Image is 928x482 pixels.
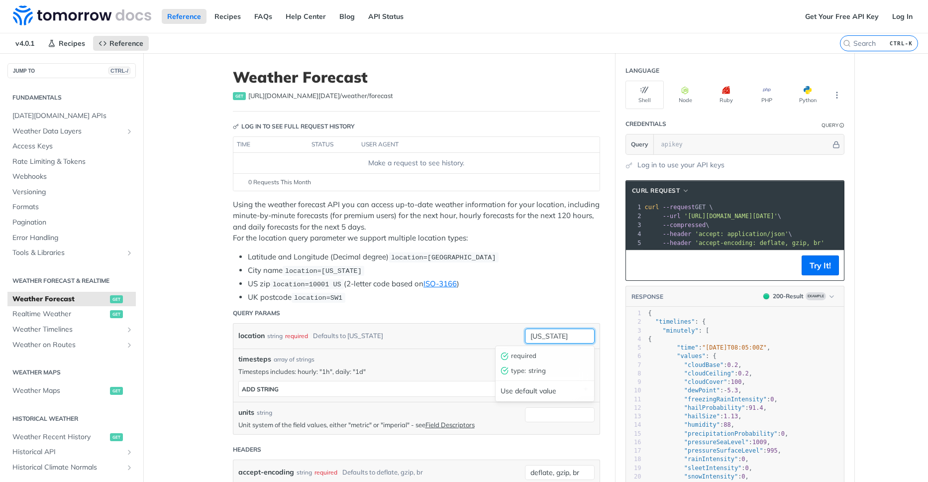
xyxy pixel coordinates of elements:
[110,387,123,395] span: get
[631,292,664,302] button: RESPONSE
[626,352,641,361] div: 6
[763,293,769,299] span: 200
[496,349,592,363] div: required
[626,447,641,455] div: 17
[648,353,717,360] span: : {
[501,366,509,374] span: valid
[501,352,509,360] span: valid
[626,327,641,335] div: 3
[684,473,738,480] span: "snowIntensity"
[684,387,720,394] span: "dewPoint"
[758,291,839,301] button: 200200-ResultExample
[648,456,749,463] span: : ,
[12,157,133,167] span: Rate Limiting & Tokens
[748,81,786,109] button: PHP
[238,354,271,364] span: timesteps
[12,248,123,258] span: Tools & Libraries
[626,230,643,239] div: 4
[233,68,600,86] h1: Weather Forecast
[727,387,738,394] span: 5.3
[7,245,136,260] a: Tools & LibrariesShow subpages for Tools & Libraries
[285,329,308,343] div: required
[280,9,331,24] a: Help Center
[829,88,844,103] button: More Languages
[770,396,774,403] span: 0
[645,222,710,229] span: \
[626,318,641,326] div: 2
[648,473,749,480] span: : ,
[109,39,143,48] span: Reference
[511,366,526,376] span: type :
[233,123,239,129] svg: Key
[233,445,261,454] div: Headers
[822,121,844,129] div: QueryInformation
[125,341,133,349] button: Show subpages for Weather on Routes
[731,378,742,385] span: 100
[7,215,136,230] a: Pagination
[108,67,130,75] span: CTRL-/
[887,38,915,48] kbd: CTRL-K
[248,278,600,290] li: US zip (2-letter code based on )
[695,240,825,246] span: 'accept-encoding: deflate, gzip, br'
[7,414,136,423] h2: Historical Weather
[648,378,745,385] span: : ,
[626,335,641,344] div: 4
[648,447,781,454] span: : ,
[626,361,641,369] div: 7
[162,9,206,24] a: Reference
[738,370,749,377] span: 0.2
[93,36,149,51] a: Reference
[12,126,123,136] span: Weather Data Layers
[334,9,360,24] a: Blog
[626,455,641,464] div: 18
[7,109,136,123] a: [DATE][DOMAIN_NAME] APIs
[12,218,133,228] span: Pagination
[12,294,107,304] span: Weather Forecast
[7,93,136,102] h2: Fundamentals
[626,203,643,212] div: 1
[12,325,123,335] span: Weather Timelines
[626,438,641,447] div: 16
[7,124,136,139] a: Weather Data LayersShow subpages for Weather Data Layers
[781,430,785,437] span: 0
[626,412,641,421] div: 13
[238,420,520,429] p: Unit system of the field values, either "metric" or "imperial" - see
[802,255,839,275] button: Try It!
[425,421,475,429] a: Field Descriptors
[684,378,727,385] span: "cloudCover"
[707,81,745,109] button: Ruby
[648,387,742,394] span: : ,
[663,240,692,246] span: --header
[125,249,133,257] button: Show subpages for Tools & Libraries
[7,292,136,307] a: Weather Forecastget
[7,460,136,475] a: Historical Climate NormalsShow subpages for Historical Climate Normals
[12,340,123,350] span: Weather on Routes
[7,200,136,215] a: Formats
[648,404,767,411] span: : ,
[12,141,133,151] span: Access Keys
[723,421,730,428] span: 88
[233,199,600,244] p: Using the weather forecast API you can access up-to-date weather information for your location, i...
[294,294,342,302] span: location=SW1
[684,404,745,411] span: "hailProbability"
[626,430,641,438] div: 15
[648,361,742,368] span: : ,
[648,370,753,377] span: : ,
[248,178,311,187] span: 0 Requests This Month
[233,122,355,131] div: Log in to see full request history
[12,202,133,212] span: Formats
[741,456,745,463] span: 0
[248,251,600,263] li: Latitude and Longitude (Decimal degree)
[342,465,423,480] div: Defaults to deflate, gzip, br
[7,338,136,353] a: Weather on RoutesShow subpages for Weather on Routes
[7,383,136,398] a: Weather Mapsget
[237,158,595,168] div: Make a request to see history.
[242,385,279,393] div: ADD string
[358,137,580,153] th: user agent
[7,276,136,285] h2: Weather Forecast & realtime
[233,137,308,153] th: time
[648,421,734,428] span: : ,
[238,367,595,376] p: Timesteps includes: hourly: "1h", daily: "1d"
[7,445,136,460] a: Historical APIShow subpages for Historical API
[684,430,778,437] span: "precipitationProbability"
